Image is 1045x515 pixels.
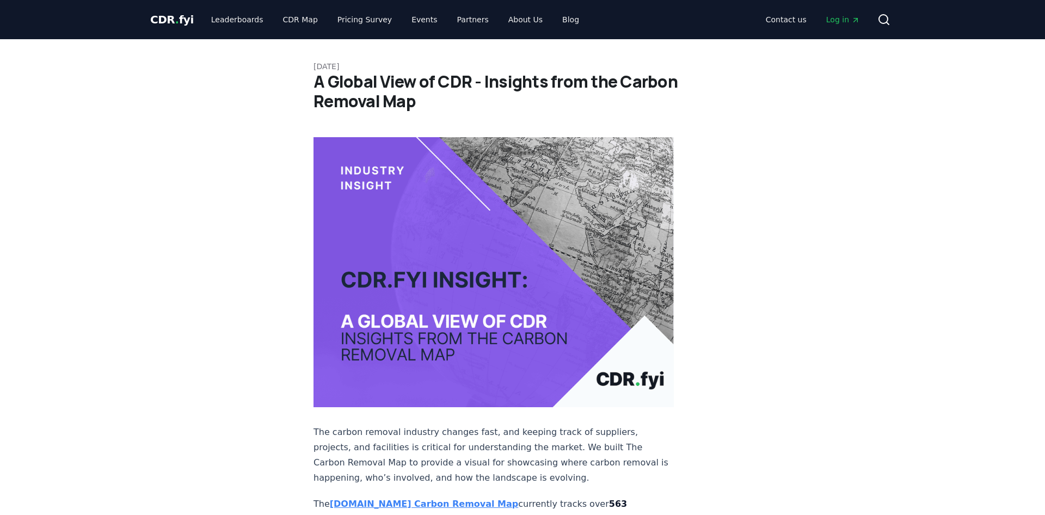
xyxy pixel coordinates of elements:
[313,137,674,407] img: blog post image
[313,61,731,72] p: [DATE]
[448,10,497,29] a: Partners
[313,425,674,486] p: The carbon removal industry changes fast, and keeping track of suppliers, projects, and facilitie...
[150,12,194,27] a: CDR.fyi
[330,499,518,509] a: [DOMAIN_NAME] Carbon Removal Map
[150,13,194,26] span: CDR fyi
[202,10,588,29] nav: Main
[757,10,869,29] nav: Main
[329,10,401,29] a: Pricing Survey
[826,14,860,25] span: Log in
[403,10,446,29] a: Events
[554,10,588,29] a: Blog
[817,10,869,29] a: Log in
[202,10,272,29] a: Leaderboards
[175,13,179,26] span: .
[500,10,551,29] a: About Us
[274,10,327,29] a: CDR Map
[757,10,815,29] a: Contact us
[313,72,731,111] h1: A Global View of CDR - Insights from the Carbon Removal Map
